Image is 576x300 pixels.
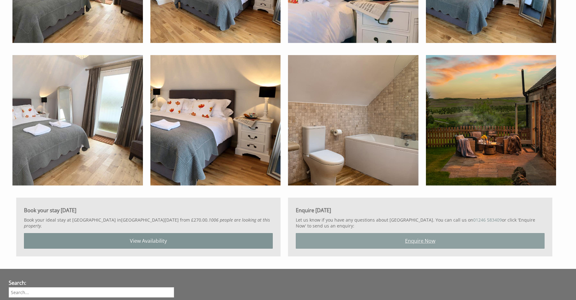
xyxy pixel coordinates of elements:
p: Let us know if you have any questions about [GEOGRAPHIC_DATA]. You can call us on or click 'Enqui... [296,217,545,229]
i: 1006 people are looking at this property. [24,217,270,229]
h3: Enquire [DATE] [296,207,545,214]
a: [GEOGRAPHIC_DATA] [121,217,165,223]
a: 01246 583409 [473,217,502,223]
h3: Search: [9,279,174,286]
a: Enquire Now [296,233,545,249]
img: Moorland View Lodge [288,55,418,185]
img: Moorland View Lodge [12,55,143,185]
img: Moorland View Lodge [150,55,281,185]
a: View Availability [24,233,273,249]
input: Search... [9,287,174,298]
p: Book your ideal stay at [GEOGRAPHIC_DATA] in [DATE] from £270.00. [24,217,273,229]
h3: Book your stay [DATE] [24,207,273,214]
img: outdoor area [426,55,556,185]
